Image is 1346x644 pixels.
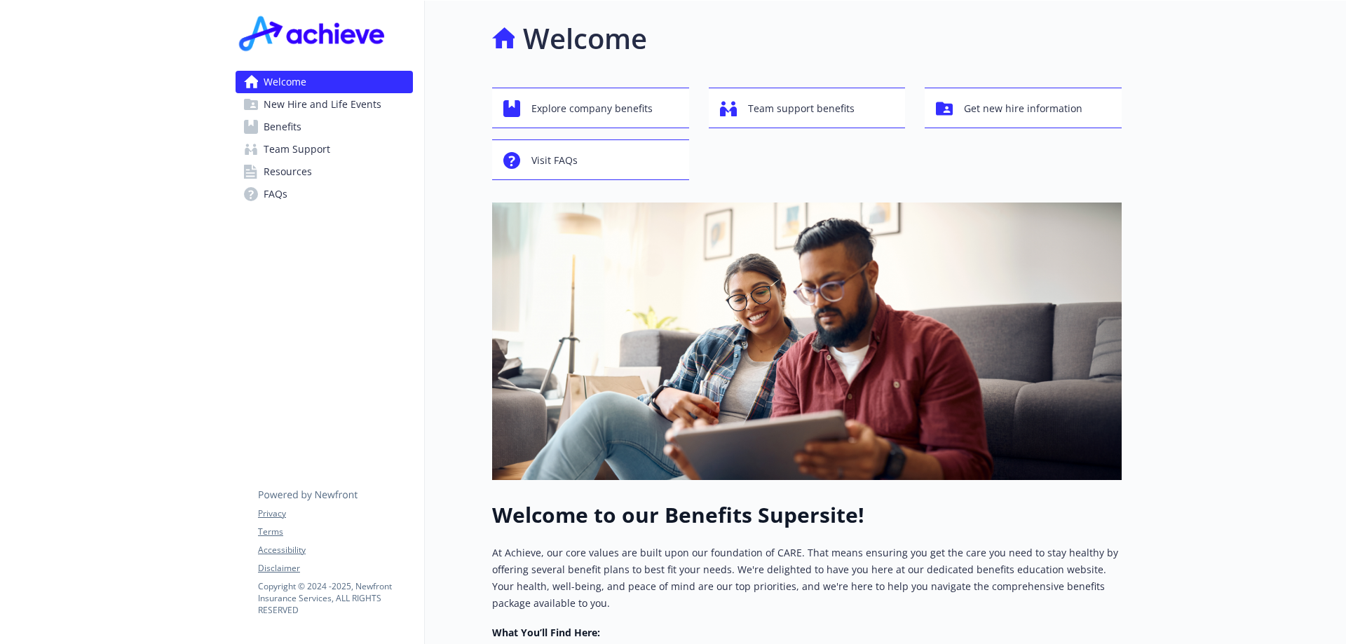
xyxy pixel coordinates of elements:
a: Team Support [236,138,413,160]
span: Explore company benefits [531,95,653,122]
span: New Hire and Life Events [264,93,381,116]
a: Welcome [236,71,413,93]
p: At Achieve, our core values are built upon our foundation of CARE. That means ensuring you get th... [492,544,1122,612]
p: Copyright © 2024 - 2025 , Newfront Insurance Services, ALL RIGHTS RESERVED [258,580,412,616]
span: Visit FAQs [531,147,578,174]
a: Terms [258,526,412,538]
a: New Hire and Life Events [236,93,413,116]
button: Team support benefits [709,88,906,128]
span: Benefits [264,116,301,138]
button: Visit FAQs [492,139,689,180]
h1: Welcome to our Benefits Supersite! [492,502,1122,528]
span: Resources [264,160,312,183]
a: Accessibility [258,544,412,556]
button: Get new hire information [925,88,1122,128]
a: Benefits [236,116,413,138]
span: Team Support [264,138,330,160]
span: FAQs [264,183,287,205]
img: overview page banner [492,203,1122,480]
span: Get new hire information [964,95,1082,122]
a: Privacy [258,507,412,520]
a: FAQs [236,183,413,205]
a: Resources [236,160,413,183]
a: Disclaimer [258,562,412,575]
span: Welcome [264,71,306,93]
strong: What You’ll Find Here: [492,626,600,639]
h1: Welcome [523,18,647,60]
button: Explore company benefits [492,88,689,128]
span: Team support benefits [748,95,855,122]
